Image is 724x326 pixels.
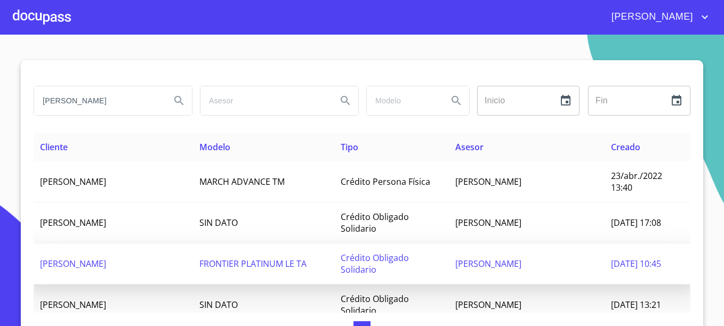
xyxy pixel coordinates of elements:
span: Crédito Obligado Solidario [341,293,409,316]
span: 23/abr./2022 13:40 [611,170,662,193]
button: Search [166,88,192,113]
span: Modelo [199,141,230,153]
button: Search [444,88,469,113]
span: [PERSON_NAME] [40,258,106,270]
input: search [34,86,162,115]
span: [PERSON_NAME] [40,217,106,229]
span: SIN DATO [199,299,238,311]
input: search [367,86,439,115]
span: [PERSON_NAME] [455,217,521,229]
span: [PERSON_NAME] [604,9,698,26]
span: [PERSON_NAME] [40,176,106,188]
span: [DATE] 13:21 [611,299,661,311]
span: [PERSON_NAME] [455,176,521,188]
input: search [200,86,328,115]
span: Creado [611,141,640,153]
button: Search [333,88,358,113]
span: FRONTIER PLATINUM LE TA [199,258,307,270]
span: Tipo [341,141,358,153]
span: [PERSON_NAME] [455,299,521,311]
span: [PERSON_NAME] [40,299,106,311]
span: Crédito Persona Física [341,176,430,188]
span: [PERSON_NAME] [455,258,521,270]
span: Crédito Obligado Solidario [341,211,409,234]
span: Crédito Obligado Solidario [341,252,409,275]
span: [DATE] 17:08 [611,217,661,229]
span: Cliente [40,141,68,153]
span: Asesor [455,141,484,153]
span: [DATE] 10:45 [611,258,661,270]
button: account of current user [604,9,711,26]
span: MARCH ADVANCE TM [199,176,285,188]
span: SIN DATO [199,217,238,229]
